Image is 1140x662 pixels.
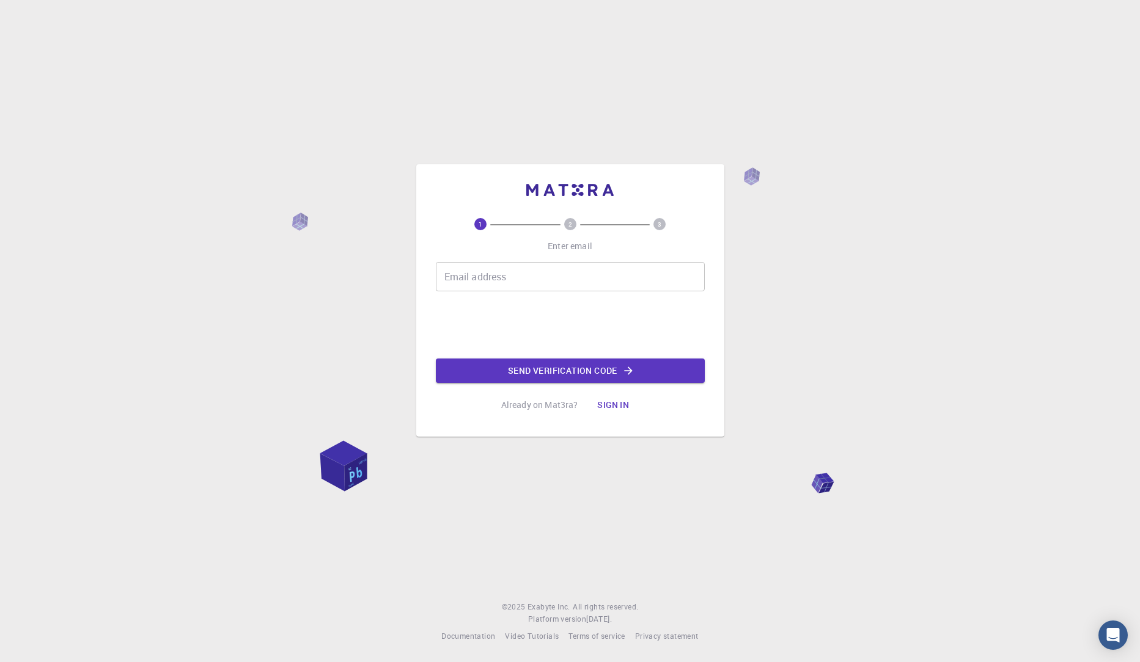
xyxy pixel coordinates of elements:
span: Privacy statement [635,631,699,641]
span: © 2025 [502,601,528,613]
p: Enter email [548,240,592,252]
a: Terms of service [568,630,625,642]
iframe: reCAPTCHA [477,301,663,349]
a: Exabyte Inc. [528,601,570,613]
span: Video Tutorials [505,631,559,641]
p: Already on Mat3ra? [501,399,578,411]
span: Terms of service [568,631,625,641]
span: Documentation [441,631,495,641]
a: [DATE]. [586,613,612,625]
button: Send verification code [436,358,705,383]
span: Exabyte Inc. [528,602,570,611]
span: [DATE] . [586,614,612,624]
div: Open Intercom Messenger [1098,620,1128,650]
a: Privacy statement [635,630,699,642]
text: 1 [479,220,482,228]
a: Documentation [441,630,495,642]
span: Platform version [528,613,586,625]
a: Video Tutorials [505,630,559,642]
text: 3 [658,220,661,228]
span: All rights reserved. [573,601,638,613]
button: Sign in [587,393,639,417]
text: 2 [568,220,572,228]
